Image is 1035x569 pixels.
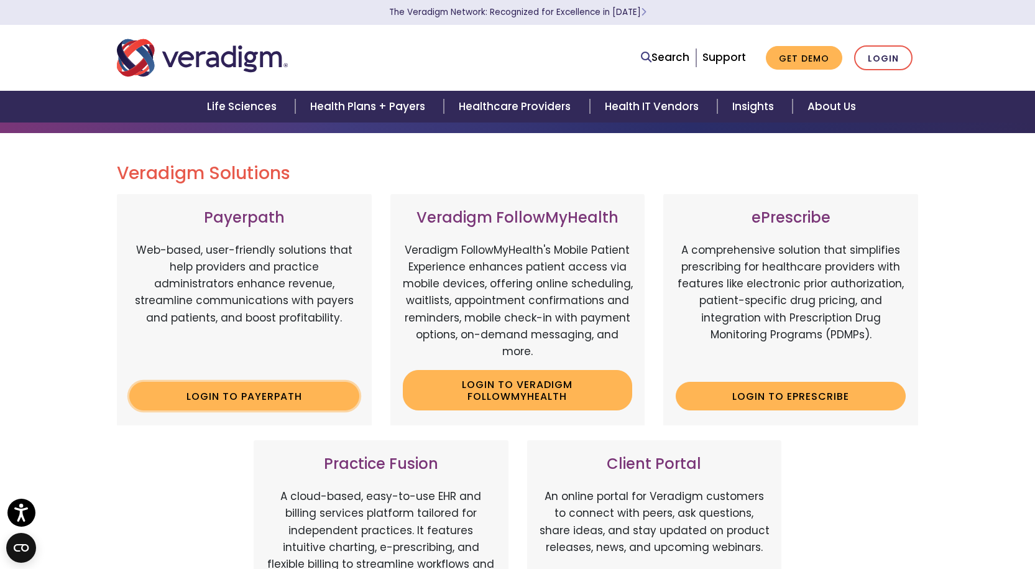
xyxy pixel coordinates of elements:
[192,91,295,123] a: Life Sciences
[403,370,633,410] a: Login to Veradigm FollowMyHealth
[854,45,913,71] a: Login
[129,209,359,227] h3: Payerpath
[717,91,793,123] a: Insights
[444,91,589,123] a: Healthcare Providers
[295,91,444,123] a: Health Plans + Payers
[676,382,906,410] a: Login to ePrescribe
[389,6,646,18] a: The Veradigm Network: Recognized for Excellence in [DATE]Learn More
[540,455,770,473] h3: Client Portal
[403,242,633,360] p: Veradigm FollowMyHealth's Mobile Patient Experience enhances patient access via mobile devices, o...
[702,50,746,65] a: Support
[676,209,906,227] h3: ePrescribe
[129,242,359,372] p: Web-based, user-friendly solutions that help providers and practice administrators enhance revenu...
[590,91,717,123] a: Health IT Vendors
[766,46,842,70] a: Get Demo
[403,209,633,227] h3: Veradigm FollowMyHealth
[641,6,646,18] span: Learn More
[796,479,1020,554] iframe: Drift Chat Widget
[676,242,906,372] p: A comprehensive solution that simplifies prescribing for healthcare providers with features like ...
[793,91,871,123] a: About Us
[641,49,689,66] a: Search
[266,455,496,473] h3: Practice Fusion
[129,382,359,410] a: Login to Payerpath
[6,533,36,563] button: Open CMP widget
[117,163,919,184] h2: Veradigm Solutions
[117,37,288,78] img: Veradigm logo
